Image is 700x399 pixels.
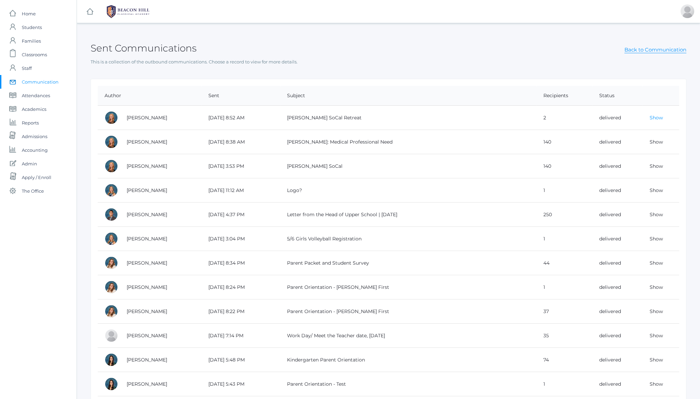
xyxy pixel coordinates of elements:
[537,251,592,275] td: 44
[650,260,663,266] a: Show
[105,183,118,197] div: Courtney Nicholls
[22,116,39,130] span: Reports
[681,4,694,18] div: Jason Roberts
[202,154,280,178] td: [DATE] 3:53 PM
[280,348,537,372] td: Kindergarten Parent Orientation
[202,372,280,396] td: [DATE] 5:43 PM
[105,135,118,149] div: Nicole Canty
[650,381,663,387] a: Show
[592,106,643,130] td: delivered
[280,154,537,178] td: [PERSON_NAME] SoCal
[202,324,280,348] td: [DATE] 7:14 PM
[105,353,118,367] div: Jordyn Dewey
[127,308,167,314] a: [PERSON_NAME]
[22,7,36,20] span: Home
[105,159,118,173] div: Nicole Canty
[537,275,592,299] td: 1
[650,211,663,218] a: Show
[202,299,280,324] td: [DATE] 8:22 PM
[280,251,537,275] td: Parent Packet and Student Survey
[280,106,537,130] td: [PERSON_NAME] SoCal Retreat
[22,184,44,198] span: The Office
[202,86,280,106] th: Sent
[537,203,592,227] td: 250
[592,203,643,227] td: delivered
[592,154,643,178] td: delivered
[537,372,592,396] td: 1
[537,130,592,154] td: 140
[537,348,592,372] td: 74
[624,46,686,53] a: Back to Communication
[650,308,663,314] a: Show
[127,236,167,242] a: [PERSON_NAME]
[650,332,663,339] a: Show
[202,106,280,130] td: [DATE] 8:52 AM
[127,139,167,145] a: [PERSON_NAME]
[280,372,537,396] td: Parent Orientation - Test
[102,3,154,20] img: BHCALogos-05-308ed15e86a5a0abce9b8dd61676a3503ac9727e845dece92d48e8588c001991.png
[280,275,537,299] td: Parent Orientation - [PERSON_NAME] First
[202,348,280,372] td: [DATE] 5:48 PM
[22,48,47,61] span: Classrooms
[592,251,643,275] td: delivered
[650,139,663,145] a: Show
[202,178,280,203] td: [DATE] 11:12 AM
[22,157,37,171] span: Admin
[127,187,167,193] a: [PERSON_NAME]
[280,203,537,227] td: Letter from the Head of Upper School | [DATE]
[91,43,196,54] h2: Sent Communications
[202,275,280,299] td: [DATE] 8:24 PM
[650,163,663,169] a: Show
[127,284,167,290] a: [PERSON_NAME]
[650,187,663,193] a: Show
[127,357,167,363] a: [PERSON_NAME]
[105,256,118,270] div: Liv Barber
[22,20,42,34] span: Students
[105,232,118,246] div: Courtney Nicholls
[537,178,592,203] td: 1
[592,372,643,396] td: delivered
[280,324,537,348] td: Work Day/ Meet the Teacher date, [DATE]
[105,377,118,391] div: Jordyn Dewey
[22,130,47,143] span: Admissions
[22,61,32,75] span: Staff
[537,154,592,178] td: 140
[280,178,537,203] td: Logo?
[537,299,592,324] td: 37
[202,130,280,154] td: [DATE] 8:38 AM
[280,130,537,154] td: [PERSON_NAME]: Medical Professional Need
[105,329,118,342] div: Lydia Chaffin
[22,89,50,102] span: Attendances
[127,211,167,218] a: [PERSON_NAME]
[280,86,537,106] th: Subject
[105,208,118,221] div: Lucas Vieira
[650,357,663,363] a: Show
[592,130,643,154] td: delivered
[22,171,51,184] span: Apply / Enroll
[22,143,48,157] span: Accounting
[537,86,592,106] th: Recipients
[202,227,280,251] td: [DATE] 3:04 PM
[592,227,643,251] td: delivered
[650,236,663,242] a: Show
[592,348,643,372] td: delivered
[280,299,537,324] td: Parent Orientation - [PERSON_NAME] First
[127,115,167,121] a: [PERSON_NAME]
[280,227,537,251] td: 5/6 Girls Volleyball Registration
[650,115,663,121] a: Show
[98,86,202,106] th: Author
[202,251,280,275] td: [DATE] 8:34 PM
[22,34,41,48] span: Families
[105,111,118,124] div: Nicole Canty
[592,324,643,348] td: delivered
[22,102,46,116] span: Academics
[592,275,643,299] td: delivered
[650,284,663,290] a: Show
[105,280,118,294] div: Liv Barber
[537,227,592,251] td: 1
[22,75,59,89] span: Communication
[592,178,643,203] td: delivered
[592,86,643,106] th: Status
[127,332,167,339] a: [PERSON_NAME]
[105,305,118,318] div: Liv Barber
